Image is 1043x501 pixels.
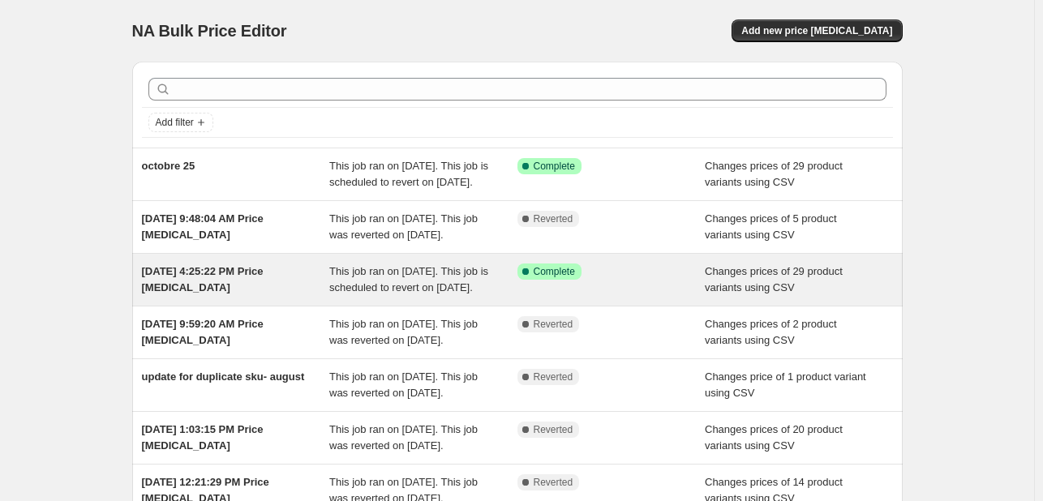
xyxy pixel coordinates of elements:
span: [DATE] 1:03:15 PM Price [MEDICAL_DATA] [142,423,264,452]
span: Changes price of 1 product variant using CSV [705,370,866,399]
span: Reverted [534,212,573,225]
span: This job ran on [DATE]. This job was reverted on [DATE]. [329,370,478,399]
span: [DATE] 9:48:04 AM Price [MEDICAL_DATA] [142,212,264,241]
span: Reverted [534,476,573,489]
span: Changes prices of 29 product variants using CSV [705,265,843,293]
span: Changes prices of 5 product variants using CSV [705,212,837,241]
span: Changes prices of 20 product variants using CSV [705,423,843,452]
button: Add filter [148,113,213,132]
span: Add new price [MEDICAL_DATA] [741,24,892,37]
span: This job ran on [DATE]. This job was reverted on [DATE]. [329,212,478,241]
span: This job ran on [DATE]. This job is scheduled to revert on [DATE]. [329,160,488,188]
span: update for duplicate sku- august [142,370,305,383]
button: Add new price [MEDICAL_DATA] [732,19,902,42]
span: Reverted [534,318,573,331]
span: [DATE] 9:59:20 AM Price [MEDICAL_DATA] [142,318,264,346]
span: Complete [534,265,575,278]
span: This job ran on [DATE]. This job was reverted on [DATE]. [329,318,478,346]
span: Changes prices of 29 product variants using CSV [705,160,843,188]
span: octobre 25 [142,160,195,172]
span: Reverted [534,423,573,436]
span: This job ran on [DATE]. This job was reverted on [DATE]. [329,423,478,452]
span: This job ran on [DATE]. This job is scheduled to revert on [DATE]. [329,265,488,293]
span: [DATE] 4:25:22 PM Price [MEDICAL_DATA] [142,265,264,293]
span: Complete [534,160,575,173]
span: Add filter [156,116,194,129]
span: Reverted [534,370,573,383]
span: Changes prices of 2 product variants using CSV [705,318,837,346]
span: NA Bulk Price Editor [132,22,287,40]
